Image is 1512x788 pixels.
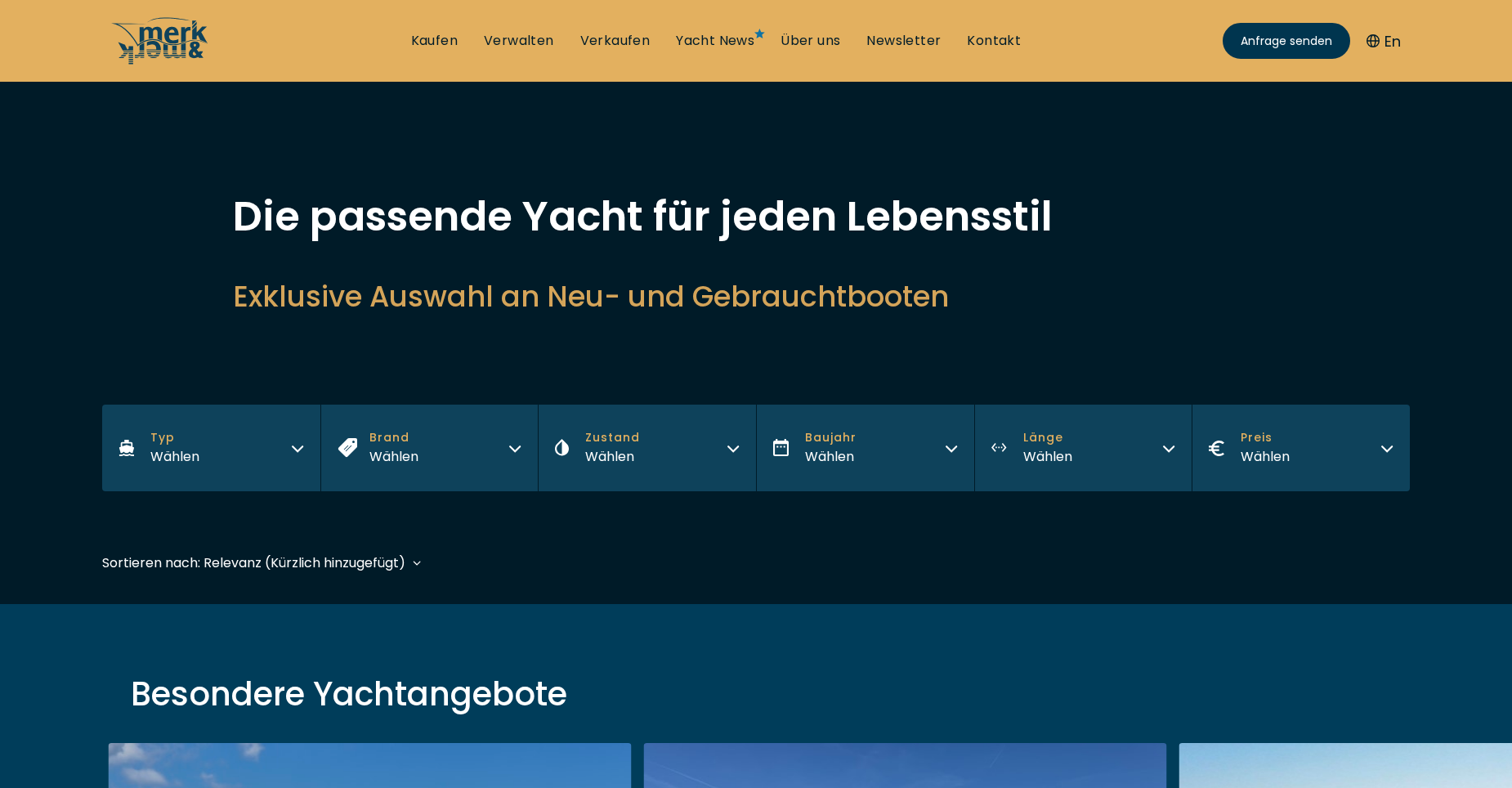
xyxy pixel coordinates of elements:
[974,405,1192,491] button: LängeWählen
[676,32,754,50] a: Yacht News
[150,429,199,446] span: Typ
[805,446,857,467] div: Wählen
[1241,33,1332,50] span: Anfrage senden
[1223,23,1350,59] a: Anfrage senden
[756,405,974,491] button: BaujahrWählen
[1241,446,1290,467] div: Wählen
[1192,405,1410,491] button: PreisWählen
[102,405,320,491] button: TypWählen
[484,32,554,50] a: Verwalten
[585,446,640,467] div: Wählen
[102,553,405,573] div: Sortieren nach: Relevanz (Kürzlich hinzugefügt)
[967,32,1021,50] a: Kontakt
[320,405,539,491] button: BrandWählen
[1023,429,1072,446] span: Länge
[781,32,840,50] a: Über uns
[538,405,756,491] button: ZustandWählen
[150,446,199,467] div: Wählen
[411,32,458,50] a: Kaufen
[1241,429,1290,446] span: Preis
[580,32,651,50] a: Verkaufen
[585,429,640,446] span: Zustand
[233,276,1279,316] h2: Exklusive Auswahl an Neu- und Gebrauchtbooten
[369,429,418,446] span: Brand
[233,196,1279,237] h1: Die passende Yacht für jeden Lebensstil
[1367,30,1401,52] button: En
[805,429,857,446] span: Baujahr
[1023,446,1072,467] div: Wählen
[866,32,941,50] a: Newsletter
[369,446,418,467] div: Wählen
